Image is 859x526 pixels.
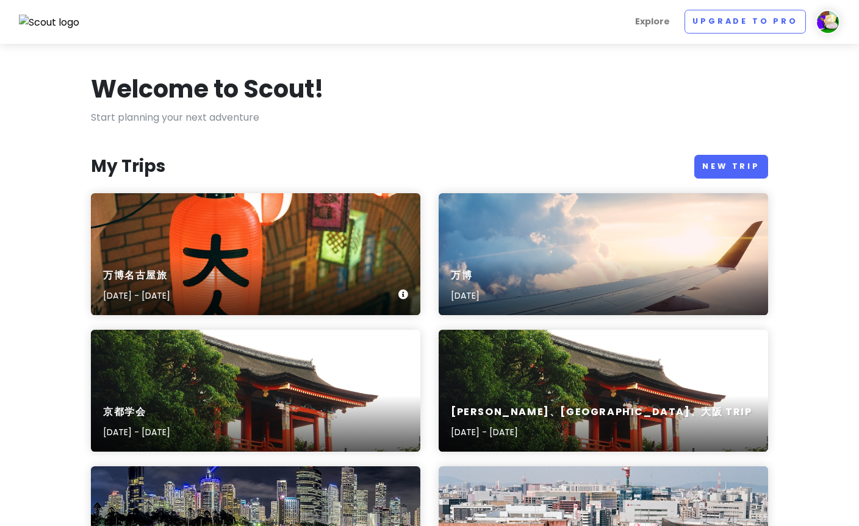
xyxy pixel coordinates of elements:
[91,110,768,126] p: Start planning your next adventure
[451,406,752,419] h6: [PERSON_NAME]、[GEOGRAPHIC_DATA]、大阪 Trip
[103,269,170,282] h6: 万博名古屋旅
[451,289,480,302] p: [DATE]
[451,425,752,439] p: [DATE] - [DATE]
[103,425,170,439] p: [DATE] - [DATE]
[439,193,768,315] a: aerial photography of airliner万博[DATE]
[816,10,840,34] img: User profile
[451,269,480,282] h6: 万博
[91,155,165,177] h3: My Trips
[103,406,170,419] h6: 京都学会
[694,155,768,179] a: New Trip
[439,330,768,452] a: a tall red building sitting next to a lush green forest[PERSON_NAME]、[GEOGRAPHIC_DATA]、大阪 Trip[DA...
[19,15,80,30] img: Scout logo
[91,330,420,452] a: a tall red building sitting next to a lush green forest京都学会[DATE] - [DATE]
[685,10,806,34] a: Upgrade to Pro
[103,289,170,302] p: [DATE] - [DATE]
[91,193,420,315] a: a bunch of lanterns hanging from a ceiling万博名古屋旅[DATE] - [DATE]
[91,73,324,105] h1: Welcome to Scout!
[630,10,675,34] a: Explore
